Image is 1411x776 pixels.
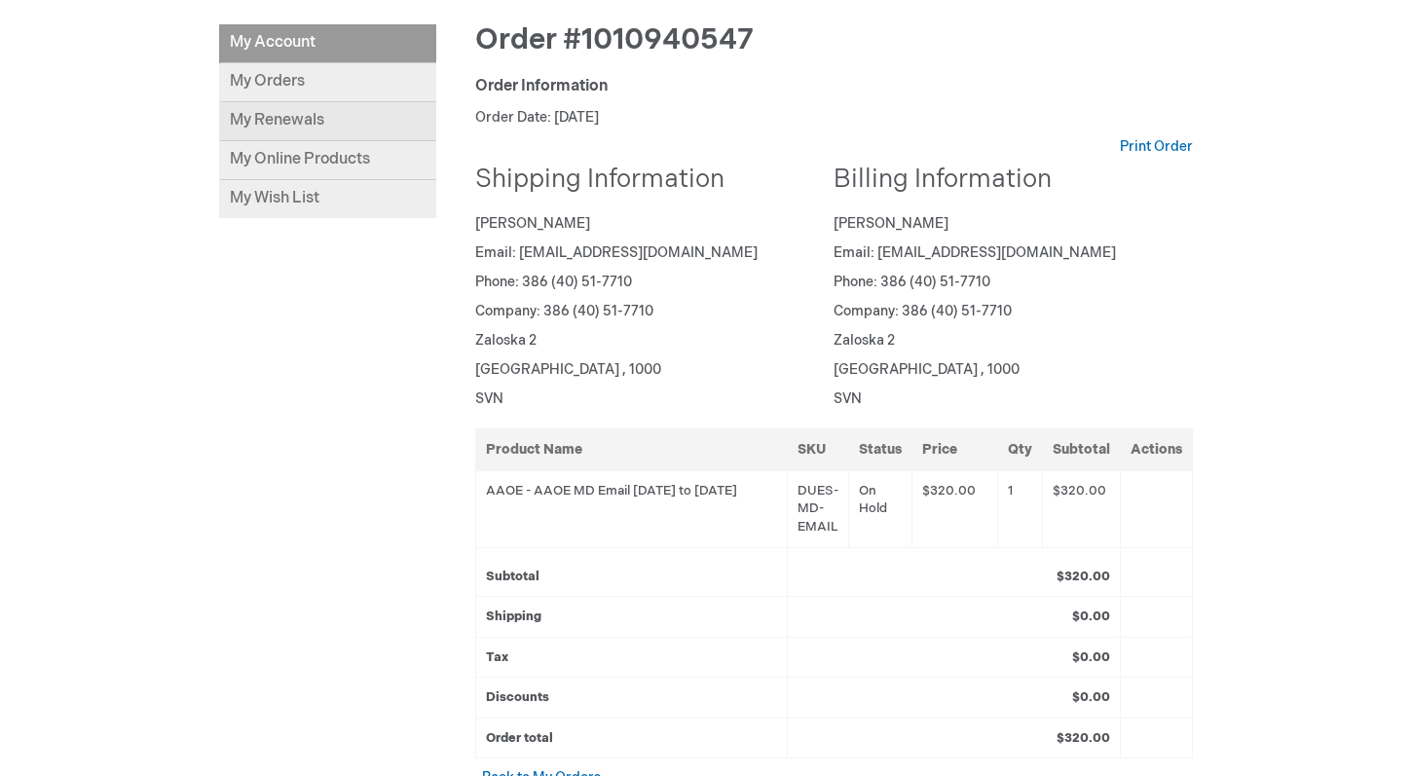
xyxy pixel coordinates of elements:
[486,649,508,665] strong: Tax
[475,244,758,261] span: Email: [EMAIL_ADDRESS][DOMAIN_NAME]
[997,470,1042,547] td: 1
[1072,689,1110,705] strong: $0.00
[834,303,1012,319] span: Company: 386 (40) 51-7710
[475,390,503,407] span: SVN
[475,108,1193,128] p: Order Date: [DATE]
[788,470,849,547] td: DUES-MD-EMAIL
[1120,428,1192,470] th: Actions
[849,470,912,547] td: On Hold
[475,428,788,470] th: Product Name
[475,215,590,232] span: [PERSON_NAME]
[1072,609,1110,624] strong: $0.00
[219,102,436,141] a: My Renewals
[788,428,849,470] th: SKU
[475,332,537,349] span: Zaloska 2
[1057,569,1110,584] strong: $320.00
[475,303,653,319] span: Company: 386 (40) 51-7710
[219,63,436,102] a: My Orders
[834,390,862,407] span: SVN
[1042,470,1120,547] td: $320.00
[834,244,1116,261] span: Email: [EMAIL_ADDRESS][DOMAIN_NAME]
[475,274,632,290] span: Phone: 386 (40) 51-7710
[997,428,1042,470] th: Qty
[849,428,912,470] th: Status
[834,215,948,232] span: [PERSON_NAME]
[912,428,997,470] th: Price
[1042,428,1120,470] th: Subtotal
[475,76,1193,98] div: Order Information
[834,361,1020,378] span: [GEOGRAPHIC_DATA] , 1000
[486,609,541,624] strong: Shipping
[475,22,754,57] span: Order #1010940547
[486,569,539,584] strong: Subtotal
[486,730,553,746] strong: Order total
[834,332,895,349] span: Zaloska 2
[486,689,549,705] strong: Discounts
[1120,137,1193,157] a: Print Order
[1072,649,1110,665] strong: $0.00
[475,470,788,547] td: AAOE - AAOE MD Email [DATE] to [DATE]
[475,166,820,195] h2: Shipping Information
[834,274,990,290] span: Phone: 386 (40) 51-7710
[834,166,1178,195] h2: Billing Information
[219,180,436,218] a: My Wish List
[475,361,661,378] span: [GEOGRAPHIC_DATA] , 1000
[1057,730,1110,746] strong: $320.00
[912,470,997,547] td: $320.00
[219,141,436,180] a: My Online Products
